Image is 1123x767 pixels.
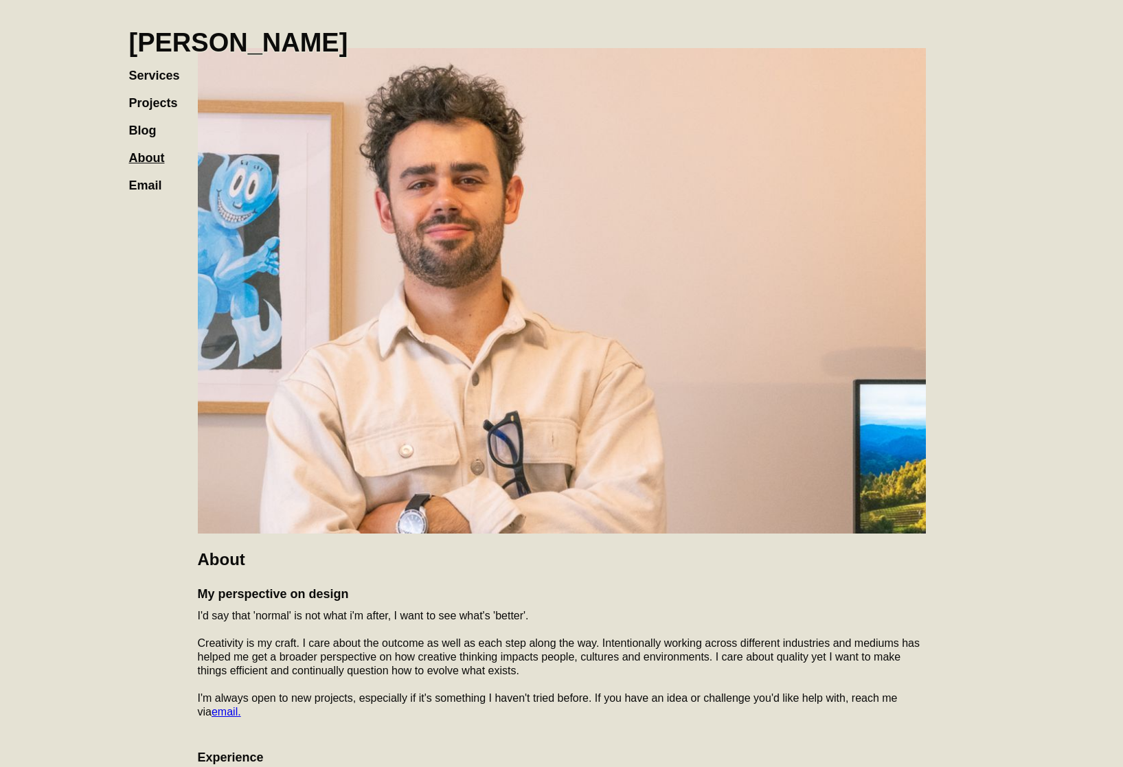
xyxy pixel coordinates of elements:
a: email. [212,706,241,718]
h4: ‍ [198,726,926,742]
a: home [129,14,348,58]
p: I'd say that 'normal' is not what i'm after, I want to see what's 'better'. Creativity is my craf... [198,609,926,719]
h2: About [198,547,926,572]
a: Services [129,55,194,82]
h1: [PERSON_NAME] [129,27,348,58]
h4: Experience [198,749,926,766]
a: Blog [129,110,170,137]
a: About [129,137,179,165]
a: Projects [129,82,192,110]
h4: My perspective on design [198,586,926,602]
a: Email [129,165,176,192]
